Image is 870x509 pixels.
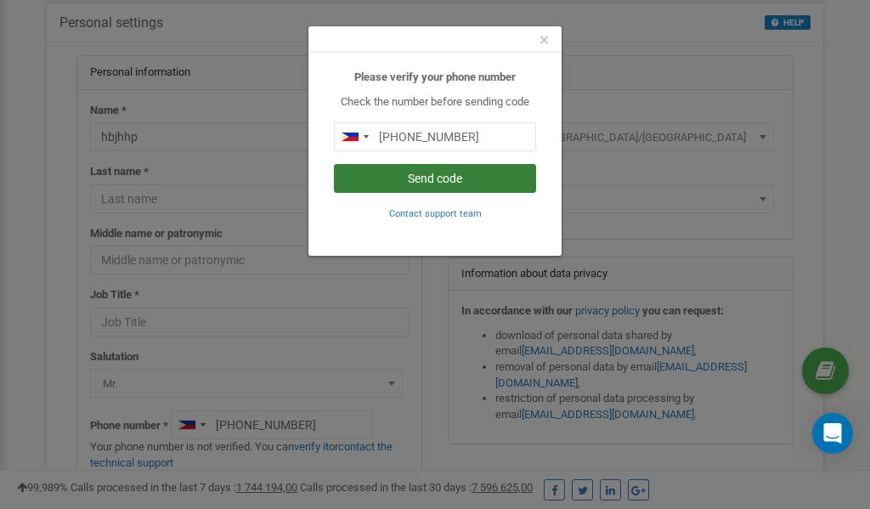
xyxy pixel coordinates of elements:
[389,206,482,219] a: Contact support team
[389,208,482,219] small: Contact support team
[334,94,536,110] p: Check the number before sending code
[812,413,853,454] div: Open Intercom Messenger
[354,71,516,83] b: Please verify your phone number
[335,123,374,150] div: Telephone country code
[334,122,536,151] input: 0905 123 4567
[334,164,536,193] button: Send code
[540,31,549,49] button: Close
[540,30,549,50] span: ×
